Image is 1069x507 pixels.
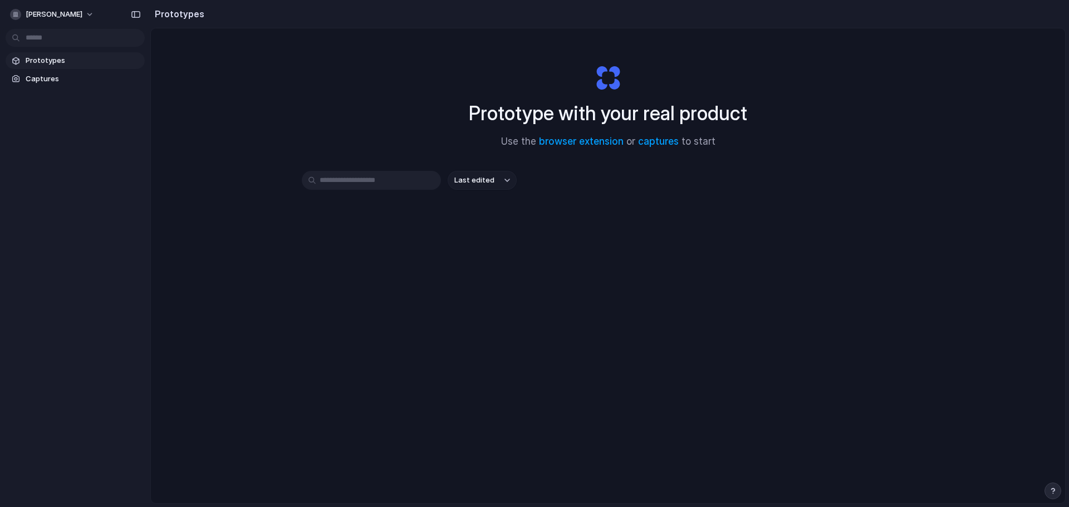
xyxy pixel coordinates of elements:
h1: Prototype with your real product [469,99,747,128]
span: [PERSON_NAME] [26,9,82,20]
a: captures [638,136,679,147]
span: Captures [26,73,140,85]
a: Captures [6,71,145,87]
span: Use the or to start [501,135,715,149]
a: Prototypes [6,52,145,69]
span: Last edited [454,175,494,186]
button: Last edited [448,171,517,190]
a: browser extension [539,136,624,147]
button: [PERSON_NAME] [6,6,100,23]
span: Prototypes [26,55,140,66]
h2: Prototypes [150,7,204,21]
